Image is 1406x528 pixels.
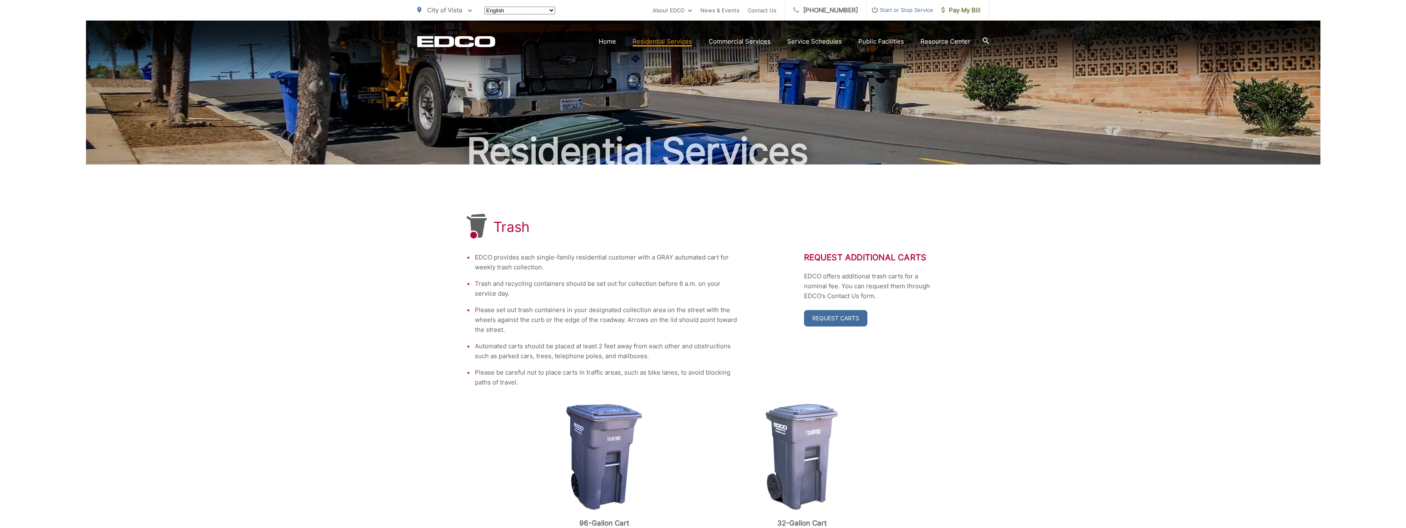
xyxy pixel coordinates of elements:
[700,5,739,15] a: News & Events
[566,404,642,511] img: cart-trash.png
[475,368,738,387] li: Please be careful not to place carts in traffic areas, such as bike lanes, to avoid blocking path...
[804,271,940,301] p: EDCO offers additional trash carts for a nominal fee. You can request them through EDCO’s Contact...
[941,5,981,15] span: Pay My Bill
[427,6,462,14] span: City of Vista
[632,37,692,46] a: Residential Services
[475,252,738,272] li: EDCO provides each single-family residential customer with a GRAY automated cart for weekly trash...
[787,37,842,46] a: Service Schedules
[765,404,838,511] img: cart-trash-32.png
[475,305,738,335] li: Please set out trash containers in your designated collection area on the street with the wheels ...
[484,7,555,14] select: Select a language
[748,5,776,15] a: Contact Us
[858,37,904,46] a: Public Facilities
[709,37,771,46] a: Commercial Services
[475,341,738,361] li: Automated carts should be placed at least 2 feet away from each other and obstructions such as pa...
[417,36,495,47] a: EDCD logo. Return to the homepage.
[713,519,890,527] p: 32-Gallon Cart
[920,37,970,46] a: Resource Center
[653,5,692,15] a: About EDCO
[599,37,616,46] a: Home
[804,310,867,327] a: Request Carts
[475,279,738,299] li: Trash and recycling containers should be set out for collection before 6 a.m. on your service day.
[417,131,989,172] h2: Residential Services
[516,519,693,527] p: 96-Gallon Cart
[493,219,530,235] h1: Trash
[804,252,940,262] h2: Request Additional Carts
